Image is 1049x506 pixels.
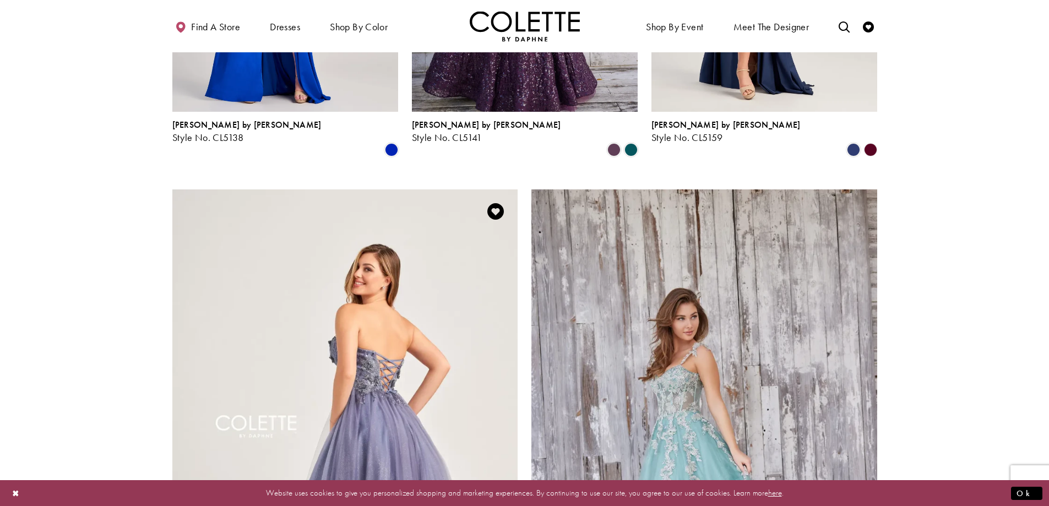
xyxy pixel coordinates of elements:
i: Spruce [624,143,638,156]
a: Meet the designer [731,11,812,41]
a: Toggle search [836,11,852,41]
span: Shop by color [327,11,390,41]
button: Close Dialog [7,483,25,503]
i: Royal Blue [385,143,398,156]
span: Shop By Event [643,11,706,41]
span: [PERSON_NAME] by [PERSON_NAME] [651,119,801,130]
div: Colette by Daphne Style No. CL5159 [651,120,801,143]
span: Meet the designer [733,21,809,32]
a: Add to Wishlist [484,200,507,223]
i: Plum [607,143,621,156]
a: Find a store [172,11,243,41]
span: [PERSON_NAME] by [PERSON_NAME] [412,119,561,130]
span: Dresses [267,11,303,41]
span: Dresses [270,21,300,32]
span: [PERSON_NAME] by [PERSON_NAME] [172,119,322,130]
span: Style No. CL5159 [651,131,723,144]
i: Burgundy [864,143,877,156]
img: Colette by Daphne [470,11,580,41]
span: Style No. CL5141 [412,131,482,144]
button: Submit Dialog [1011,486,1042,500]
span: Shop By Event [646,21,703,32]
a: Visit Home Page [470,11,580,41]
p: Website uses cookies to give you personalized shopping and marketing experiences. By continuing t... [79,486,970,500]
span: Shop by color [330,21,388,32]
span: Find a store [191,21,240,32]
div: Colette by Daphne Style No. CL5138 [172,120,322,143]
i: Navy Blue [847,143,860,156]
span: Style No. CL5138 [172,131,244,144]
a: Check Wishlist [860,11,877,41]
a: here [768,487,782,498]
div: Colette by Daphne Style No. CL5141 [412,120,561,143]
